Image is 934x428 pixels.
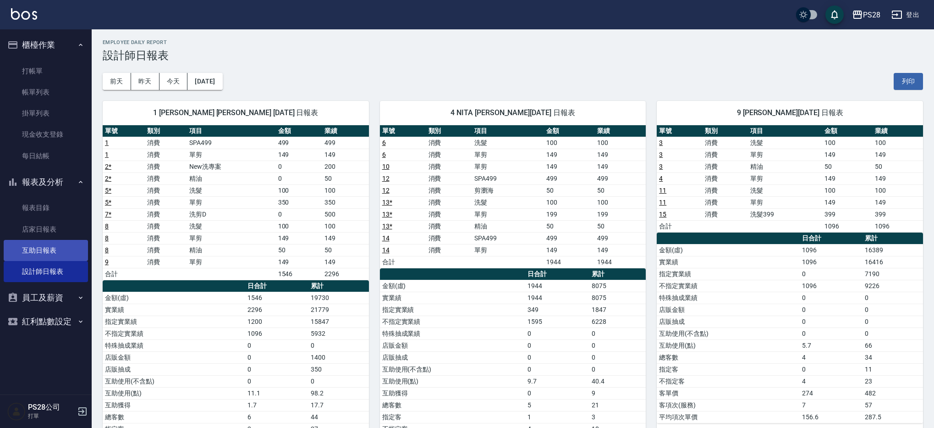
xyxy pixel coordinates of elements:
td: 149 [873,149,923,161]
td: 消費 [703,196,748,208]
td: 399 [822,208,873,220]
td: 合計 [657,220,703,232]
td: 0 [589,351,646,363]
td: 9 [589,387,646,399]
td: 149 [822,149,873,161]
td: SPA499 [472,232,544,244]
td: 50 [595,184,646,196]
a: 掛單列表 [4,103,88,124]
a: 8 [105,234,109,242]
td: 0 [800,268,863,280]
td: 200 [322,161,369,172]
td: 互助使用(點) [657,339,799,351]
td: 0 [245,375,308,387]
th: 金額 [544,125,595,137]
td: 實業績 [380,292,525,304]
a: 11 [659,187,666,194]
td: 16389 [863,244,923,256]
a: 12 [382,175,390,182]
td: 金額(虛) [380,280,525,292]
td: 100 [276,220,323,232]
th: 業績 [595,125,646,137]
td: 指定實業績 [380,304,525,316]
td: 34 [863,351,923,363]
td: New洗專案 [187,161,276,172]
td: 指定客 [657,363,799,375]
td: 總客數 [657,351,799,363]
td: 店販金額 [657,304,799,316]
td: 指定實業績 [657,268,799,280]
td: 100 [822,184,873,196]
td: 1096 [800,256,863,268]
td: 1096 [245,328,308,339]
td: 149 [822,172,873,184]
td: 350 [308,363,369,375]
a: 1 [105,151,109,158]
th: 項目 [748,125,822,137]
td: 剪瀏海 [472,184,544,196]
td: 1546 [245,292,308,304]
td: 單剪 [472,161,544,172]
td: 洗髮 [472,137,544,149]
td: 100 [595,196,646,208]
td: 100 [873,137,923,149]
td: 0 [800,304,863,316]
th: 單號 [657,125,703,137]
td: 單剪 [187,256,276,268]
td: 100 [276,184,323,196]
th: 單號 [103,125,145,137]
td: 0 [308,375,369,387]
td: 50 [595,220,646,232]
td: 不指定實業績 [103,328,245,339]
td: 合計 [380,256,426,268]
td: 互助使用(不含點) [103,375,245,387]
td: 0 [800,328,863,339]
td: 0 [589,339,646,351]
td: 金額(虛) [657,244,799,256]
td: 0 [800,316,863,328]
td: 店販金額 [103,351,245,363]
td: 0 [525,387,589,399]
td: 1096 [800,280,863,292]
td: 100 [322,184,369,196]
table: a dense table [657,125,923,233]
a: 3 [659,139,663,146]
td: 特殊抽成業績 [657,292,799,304]
td: 精油 [187,244,276,256]
th: 日合計 [800,233,863,245]
td: 2296 [322,268,369,280]
td: 店販抽成 [380,351,525,363]
a: 4 [659,175,663,182]
th: 日合計 [245,280,308,292]
td: 消費 [426,149,472,161]
td: 0 [800,363,863,375]
a: 15 [659,211,666,218]
td: 消費 [426,208,472,220]
td: 洗髮 [472,196,544,208]
td: 500 [322,208,369,220]
td: 洗髮399 [748,208,822,220]
td: 5 [525,399,589,411]
td: 499 [276,137,323,149]
a: 12 [382,187,390,194]
td: 消費 [145,208,187,220]
td: 單剪 [472,149,544,161]
td: 消費 [703,137,748,149]
td: 6228 [589,316,646,328]
td: 店販抽成 [103,363,245,375]
span: 9 [PERSON_NAME][DATE] 日報表 [668,108,912,117]
td: 單剪 [472,208,544,220]
td: 50 [544,184,595,196]
td: 100 [873,184,923,196]
a: 店家日報表 [4,219,88,240]
td: 8075 [589,292,646,304]
td: 互助獲得 [380,387,525,399]
td: 0 [863,292,923,304]
td: 消費 [426,161,472,172]
td: 149 [595,161,646,172]
td: 金額(虛) [103,292,245,304]
td: 0 [276,161,323,172]
td: 499 [544,232,595,244]
td: 100 [595,137,646,149]
td: 精油 [472,220,544,232]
